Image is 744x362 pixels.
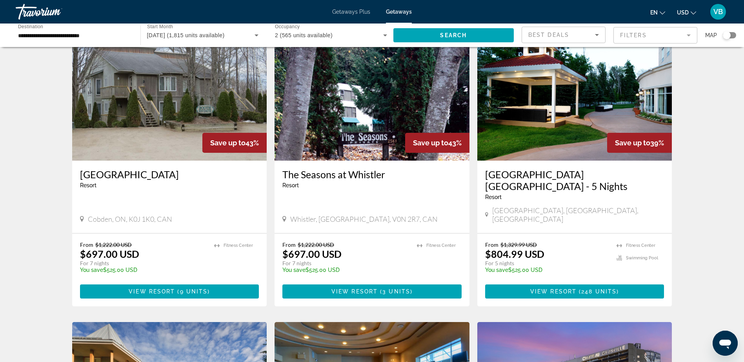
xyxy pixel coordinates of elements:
a: [GEOGRAPHIC_DATA] [80,168,259,180]
div: 43% [405,133,469,153]
img: ii_lnd1.jpg [72,35,267,161]
a: Travorium [16,2,94,22]
iframe: Button to launch messaging window [713,331,738,356]
span: Destination [18,24,43,29]
button: View Resort(3 units) [282,284,462,299]
span: View Resort [129,288,175,295]
span: $1,222.00 USD [298,241,334,248]
span: From [80,241,93,248]
p: For 7 nights [282,260,409,267]
span: $1,329.99 USD [500,241,537,248]
button: Search [393,28,514,42]
p: For 5 nights [485,260,609,267]
span: 3 units [382,288,410,295]
span: Swimming Pool [626,255,658,261]
button: Filter [613,27,697,44]
img: ii_saw1.jpg [275,35,469,161]
span: Save up to [615,139,650,147]
img: RM70O01X.jpg [477,35,672,161]
button: View Resort(9 units) [80,284,259,299]
a: Getaways [386,9,412,15]
span: ( ) [378,288,413,295]
span: Search [440,32,467,38]
span: You save [80,267,103,273]
span: Occupancy [275,24,300,29]
span: Fitness Center [224,243,253,248]
button: User Menu [708,4,728,20]
span: View Resort [331,288,378,295]
span: View Resort [530,288,577,295]
span: From [282,241,296,248]
span: $1,222.00 USD [95,241,132,248]
a: [GEOGRAPHIC_DATA] [GEOGRAPHIC_DATA] - 5 Nights [485,168,664,192]
mat-select: Sort by [528,30,599,40]
p: $525.00 USD [80,267,207,273]
span: Map [705,30,717,41]
span: Whistler, [GEOGRAPHIC_DATA], V0N 2R7, CAN [290,215,438,223]
span: 9 units [180,288,208,295]
span: Start Month [147,24,173,29]
span: Cobden, ON, K0J 1K0, CAN [88,215,172,223]
span: Save up to [413,139,448,147]
div: 39% [607,133,672,153]
p: For 7 nights [80,260,207,267]
p: $525.00 USD [282,267,409,273]
div: 43% [202,133,267,153]
span: Resort [282,182,299,188]
a: The Seasons at Whistler [282,168,462,180]
span: Best Deals [528,32,569,38]
span: [GEOGRAPHIC_DATA], [GEOGRAPHIC_DATA], [GEOGRAPHIC_DATA] [492,206,664,223]
span: Fitness Center [626,243,655,248]
span: en [650,9,658,16]
span: Resort [80,182,96,188]
p: $804.99 USD [485,248,544,260]
p: $525.00 USD [485,267,609,273]
span: VB [713,8,723,16]
span: 2 (565 units available) [275,32,333,38]
span: Resort [485,194,502,200]
span: ( ) [577,288,619,295]
span: From [485,241,498,248]
span: ( ) [175,288,210,295]
span: Fitness Center [426,243,456,248]
p: $697.00 USD [282,248,342,260]
span: [DATE] (1,815 units available) [147,32,225,38]
span: You save [485,267,508,273]
span: USD [677,9,689,16]
button: Change currency [677,7,696,18]
button: View Resort(248 units) [485,284,664,299]
span: Save up to [210,139,246,147]
a: Getaways Plus [332,9,370,15]
span: You save [282,267,306,273]
button: Change language [650,7,665,18]
p: $697.00 USD [80,248,139,260]
span: 248 units [581,288,617,295]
